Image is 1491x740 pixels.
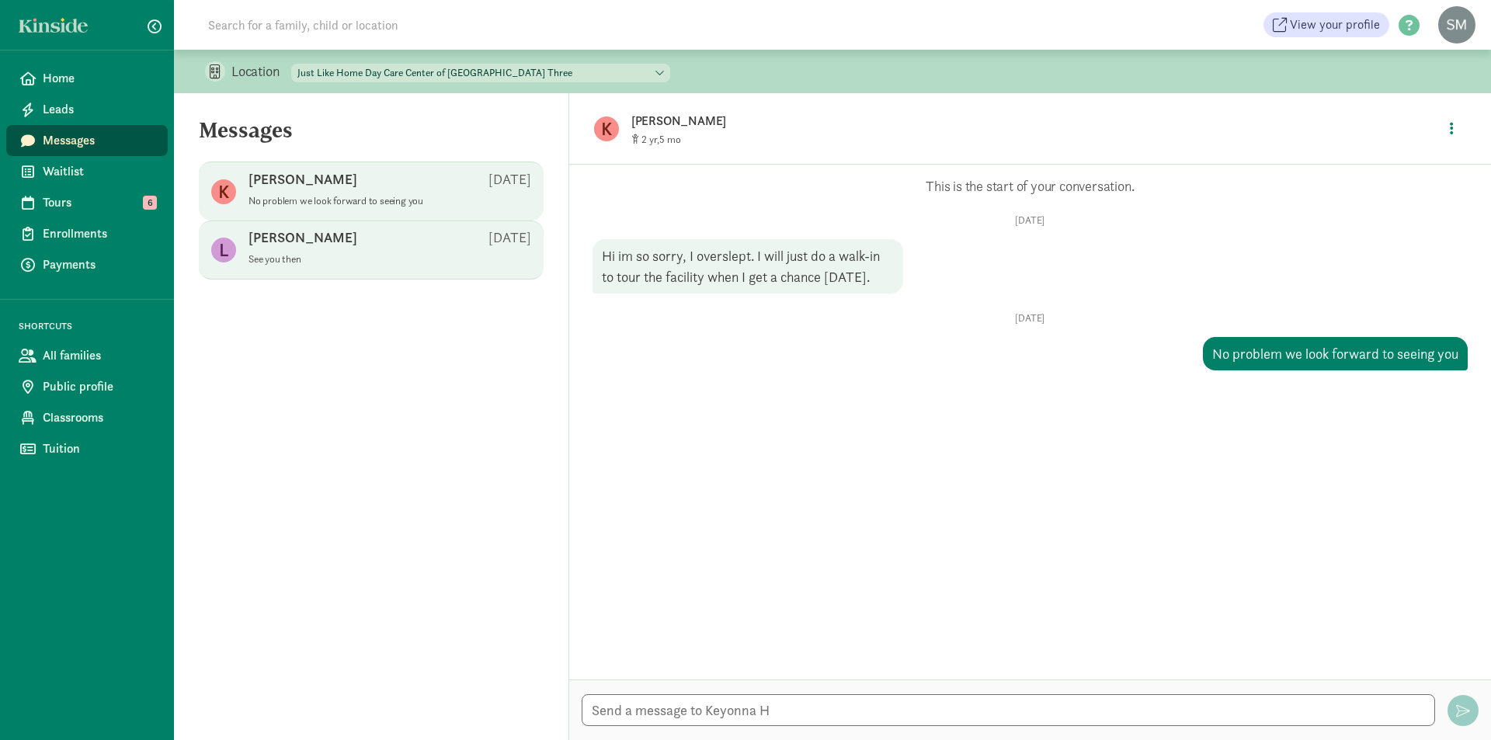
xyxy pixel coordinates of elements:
a: Tours 6 [6,187,168,218]
p: [DATE] [593,214,1468,227]
a: View your profile [1263,12,1389,37]
p: This is the start of your conversation. [593,177,1468,196]
a: Enrollments [6,218,168,249]
span: Classrooms [43,408,155,427]
p: [PERSON_NAME] [631,110,1121,132]
p: No problem we look forward to seeing you [248,195,531,207]
p: [DATE] [488,228,531,247]
a: Home [6,63,168,94]
span: Home [43,69,155,88]
p: Location [231,62,291,81]
a: Messages [6,125,168,156]
span: Waitlist [43,162,155,181]
input: Search for a family, child or location [199,9,634,40]
p: [PERSON_NAME] [248,228,357,247]
span: Enrollments [43,224,155,243]
span: Messages [43,131,155,150]
span: 5 [659,133,681,146]
p: [DATE] [593,312,1468,325]
span: View your profile [1290,16,1380,34]
span: Tours [43,193,155,212]
figure: K [594,116,619,141]
a: Waitlist [6,156,168,187]
p: [PERSON_NAME] [248,170,357,189]
a: Payments [6,249,168,280]
span: 2 [641,133,659,146]
div: No problem we look forward to seeing you [1203,337,1468,370]
h5: Messages [174,118,568,155]
a: Leads [6,94,168,125]
span: Payments [43,255,155,274]
figure: L [211,238,236,262]
a: Tuition [6,433,168,464]
p: See you then [248,253,531,266]
span: Tuition [43,439,155,458]
span: 6 [143,196,157,210]
span: Leads [43,100,155,119]
p: [DATE] [488,170,531,189]
span: Public profile [43,377,155,396]
a: All families [6,340,168,371]
figure: K [211,179,236,204]
div: Hi im so sorry, I overslept. I will just do a walk-in to tour the facility when I get a chance [D... [593,239,903,294]
a: Classrooms [6,402,168,433]
span: All families [43,346,155,365]
a: Public profile [6,371,168,402]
